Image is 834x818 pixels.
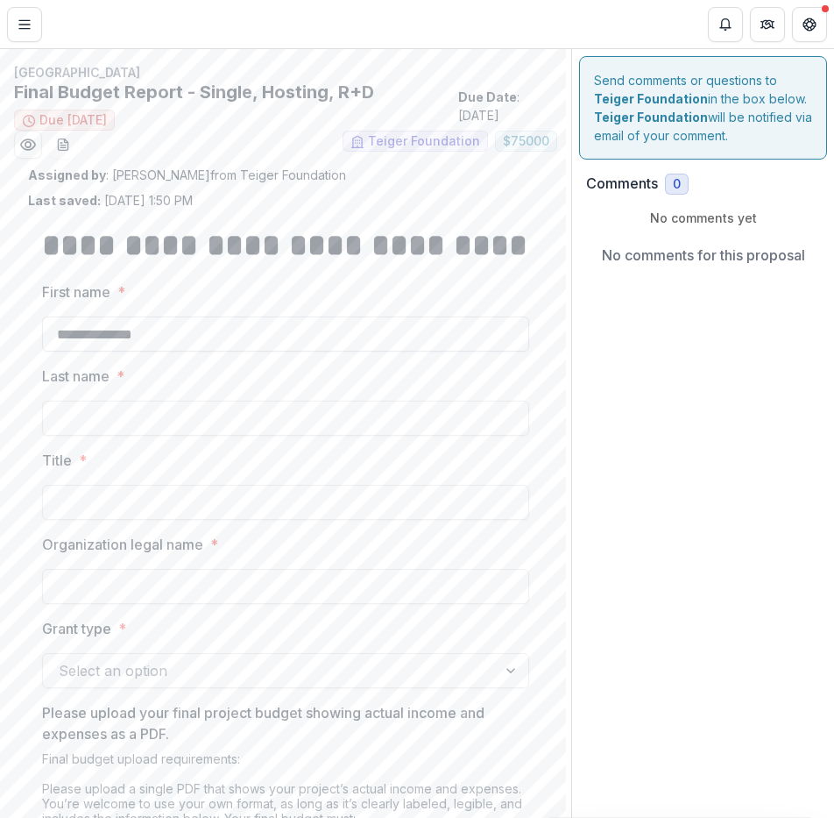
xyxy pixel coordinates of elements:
button: Notifications [708,7,743,42]
button: Get Help [792,7,827,42]
strong: Due Date [458,89,517,104]
p: Organization legal name [42,534,203,555]
p: Last name [42,366,110,387]
strong: Assigned by [28,167,106,182]
p: No comments for this proposal [602,245,805,266]
h2: Comments [586,175,658,192]
button: Preview c6412cd3-505d-472c-8eb9-f1f211348cda.pdf [14,131,42,159]
button: download-word-button [49,131,77,159]
p: Please upload your final project budget showing actual income and expenses as a PDF. [42,702,519,744]
h2: Final Budget Report - Single, Hosting, R+D [14,82,451,103]
p: : [PERSON_NAME] from Teiger Foundation [28,166,543,184]
div: Send comments or questions to in the box below. will be notified via email of your comment. [579,56,827,160]
p: : [DATE] [458,88,557,124]
p: Grant type [42,618,111,639]
strong: Teiger Foundation [594,91,708,106]
span: Teiger Foundation [368,134,480,149]
p: Title [42,450,72,471]
button: Toggle Menu [7,7,42,42]
p: First name [42,281,110,302]
span: Due [DATE] [39,113,107,128]
strong: Last saved: [28,193,101,208]
span: $ 75000 [503,134,549,149]
p: No comments yet [586,209,820,227]
p: [DATE] 1:50 PM [28,191,193,210]
p: [GEOGRAPHIC_DATA] [14,63,557,82]
button: Partners [750,7,785,42]
strong: Teiger Foundation [594,110,708,124]
span: 0 [673,177,681,192]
